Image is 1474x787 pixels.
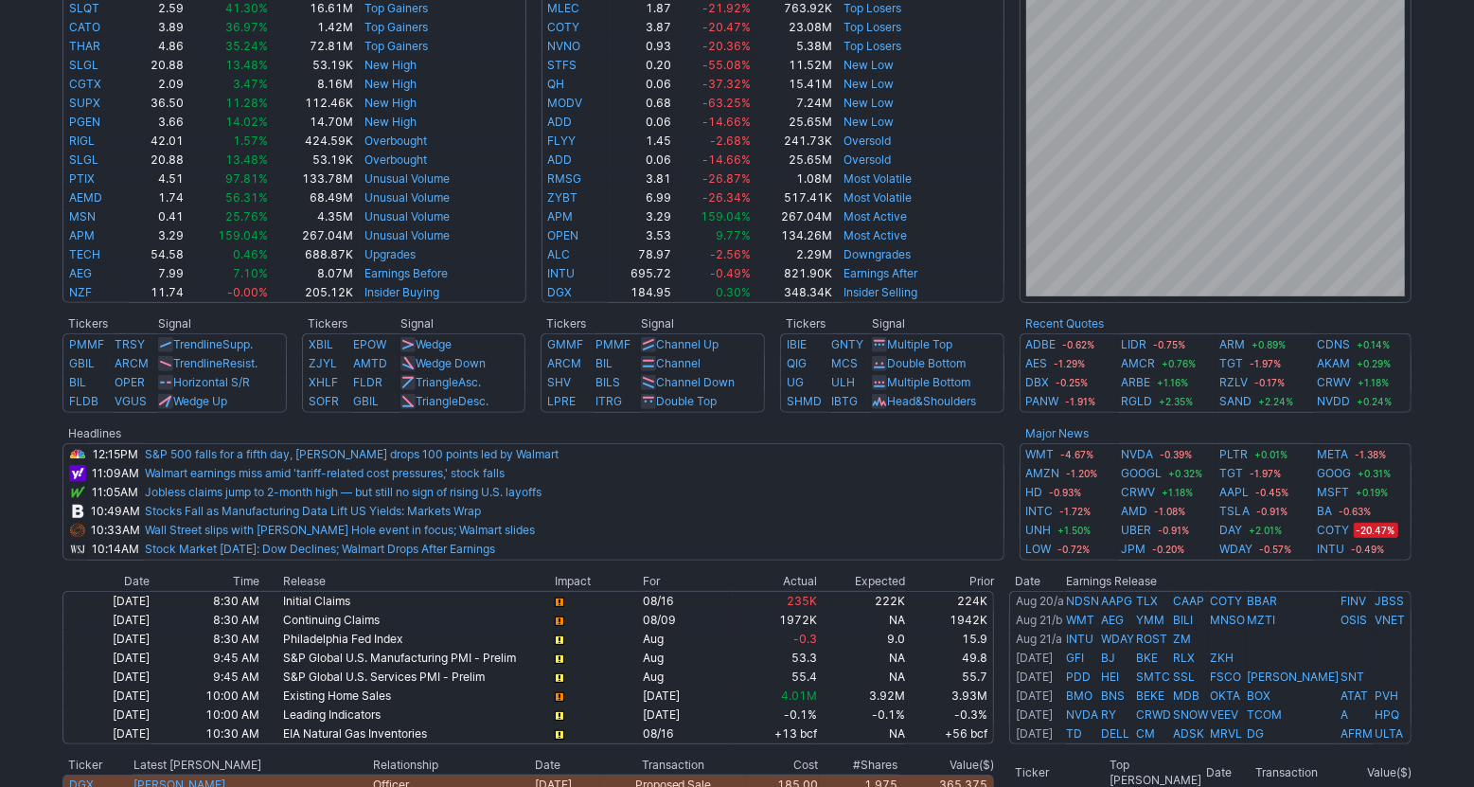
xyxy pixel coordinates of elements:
span: -14.66% [702,152,751,167]
a: CRWV [1122,483,1156,502]
span: 14.02% [225,115,268,129]
a: BKE [1136,651,1158,665]
td: 20.88 [128,151,185,170]
span: -37.32% [702,77,751,91]
a: MCS [832,356,859,370]
a: OSIS [1341,613,1367,627]
a: [DATE] [1016,689,1053,703]
a: GOOGL [1122,464,1163,483]
td: 3.89 [128,18,185,37]
a: GFI [1066,651,1084,665]
a: NVDA [1066,707,1098,722]
a: Most Volatile [844,171,912,186]
a: HEI [1101,670,1119,684]
a: SSL [1173,670,1195,684]
a: LPRE [547,394,576,408]
a: VEEV [1210,707,1238,722]
a: FINV [1341,594,1366,608]
span: -63.25% [702,96,751,110]
a: Wedge [416,337,452,351]
a: ZYBT [548,190,578,205]
a: SLQT [69,1,99,15]
span: -55.08% [702,58,751,72]
td: 517.41K [752,188,833,207]
a: Stock Market [DATE]: Dow Declines; Walmart Drops After Earnings [145,542,495,556]
a: New Low [844,58,894,72]
a: GBIL [353,394,379,408]
td: 0.41 [128,207,185,226]
a: TrendlineResist. [173,356,258,370]
a: Channel [656,356,701,370]
a: [DATE] [1016,707,1053,722]
a: TECH [69,247,100,261]
a: SNOW [1173,707,1208,722]
a: ATAT [1341,689,1368,703]
a: ZM [1173,632,1191,646]
a: MLEC [548,1,580,15]
a: CAAP [1173,594,1204,608]
a: TLX [1136,594,1158,608]
a: [DATE] [1016,726,1053,741]
a: YMM [1136,613,1164,627]
a: DBX [1025,373,1049,392]
a: Insider Selling [844,285,917,299]
span: 36.97% [225,20,268,34]
a: TrendlineSupp. [173,337,253,351]
a: Head&Shoulders [887,394,976,408]
a: CRWD [1136,707,1171,722]
a: TRSY [115,337,145,351]
td: 1.42M [269,18,354,37]
a: PDD [1066,670,1091,684]
a: IBIE [787,337,807,351]
a: GMMF [547,337,583,351]
a: RLX [1173,651,1195,665]
a: Oversold [844,152,891,167]
a: PVH [1375,689,1398,703]
a: HPQ [1375,707,1399,722]
a: Top Losers [844,39,901,53]
td: 4.51 [128,170,185,188]
a: ARCM [115,356,149,370]
td: 53.19K [269,151,354,170]
a: QIG [787,356,807,370]
b: Major News [1025,426,1089,440]
td: 1.74 [128,188,185,207]
td: 1.08M [752,170,833,188]
a: Multiple Bottom [887,375,970,389]
a: Recent Quotes [1025,316,1104,331]
a: HD [1025,483,1042,502]
a: BILI [1173,613,1193,627]
a: BNS [1101,689,1125,703]
td: 241.73K [752,132,833,151]
a: [PERSON_NAME] [1247,670,1339,684]
a: GBIL [69,356,95,370]
a: PMMF [595,337,630,351]
a: NZF [69,285,92,299]
a: DELL [1101,726,1129,741]
span: Trendline [173,337,222,351]
a: MSN [69,209,96,224]
a: CGTX [69,77,101,91]
td: 4.35M [269,207,354,226]
a: ADD [548,152,573,167]
a: TSLA [1219,502,1250,521]
a: ADSK [1173,726,1204,741]
a: Top Gainers [364,1,428,15]
td: 0.20 [607,56,672,75]
td: 14.70M [269,113,354,132]
a: AMTD [353,356,387,370]
a: Jobless claims jump to 2-month high — but still no sign of rising U.S. layoffs [145,485,542,499]
span: 3.47% [233,77,268,91]
a: ULH [832,375,856,389]
td: 15.41M [752,75,833,94]
a: NVDA [1122,445,1154,464]
a: MRVL [1210,726,1242,741]
a: PTIX [69,171,95,186]
a: AFRM [1341,726,1373,741]
a: TCOM [1247,707,1282,722]
a: LOW [1025,540,1051,559]
td: 3.81 [607,170,672,188]
a: OPEN [548,228,579,242]
td: 20.88 [128,56,185,75]
a: SNT [1341,670,1364,684]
